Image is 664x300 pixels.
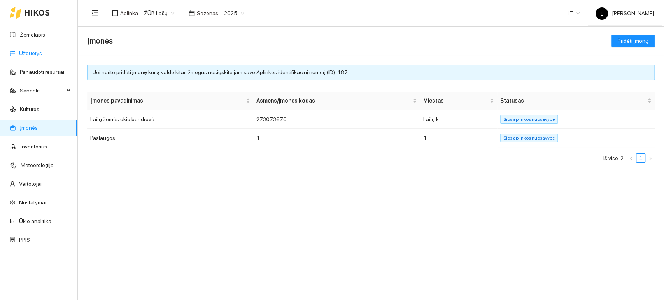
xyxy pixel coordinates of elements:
span: right [648,156,652,161]
a: Ūkio analitika [19,218,51,224]
td: 1 [420,129,497,147]
span: Statusas [500,96,646,105]
th: this column's title is Įmonės pavadinimas,this column is sortable [87,92,253,110]
span: left [629,156,634,161]
a: Inventorius [21,143,47,150]
span: layout [112,10,118,16]
td: Lašų žemės ūkio bendrovė [87,110,253,129]
span: [PERSON_NAME] [596,10,654,16]
th: this column's title is Asmens/įmonės kodas,this column is sortable [253,92,420,110]
a: Nustatymai [19,199,46,206]
span: 2025 [224,7,244,19]
td: Paslaugos [87,129,253,147]
a: Kultūros [20,106,39,112]
span: Pridėti įmonę [618,37,648,45]
td: 273073670 [253,110,420,129]
li: Iš viso: 2 [603,153,624,163]
a: Žemėlapis [20,31,45,38]
a: 1 [636,154,645,162]
button: Pridėti įmonę [611,35,655,47]
a: Panaudoti resursai [20,69,64,75]
th: this column's title is Miestas,this column is sortable [420,92,497,110]
span: Įmonės pavadinimas [90,96,244,105]
span: Įmonės [87,35,113,47]
li: Pirmyn [645,153,655,163]
div: Jei norite pridėti įmonę kurią valdo kitas žmogus nusiųskite jam savo Aplinkos identifikacinį num... [93,68,648,77]
span: Sandėlis [20,83,64,98]
span: Miestas [423,96,488,105]
button: menu-fold [87,5,103,21]
button: right [645,153,655,163]
button: left [627,153,636,163]
li: Atgal [627,153,636,163]
td: 1 [253,129,420,147]
span: LT [568,7,580,19]
a: Vartotojai [19,181,42,187]
a: Įmonės [20,125,38,131]
span: calendar [189,10,195,16]
a: PPIS [19,237,30,243]
span: Asmens/įmonės kodas [256,96,411,105]
span: L [601,7,603,20]
th: this column's title is Statusas,this column is sortable [497,92,655,110]
td: Lašų k. [420,110,497,129]
a: Užduotys [19,50,42,56]
span: Sezonas : [197,9,219,17]
span: Aplinka : [120,9,139,17]
span: Šios aplinkos nuosavybė [500,134,558,142]
span: ŽŪB Lašų [144,7,175,19]
span: Šios aplinkos nuosavybė [500,115,558,124]
span: menu-fold [91,10,98,17]
a: Meteorologija [21,162,54,168]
